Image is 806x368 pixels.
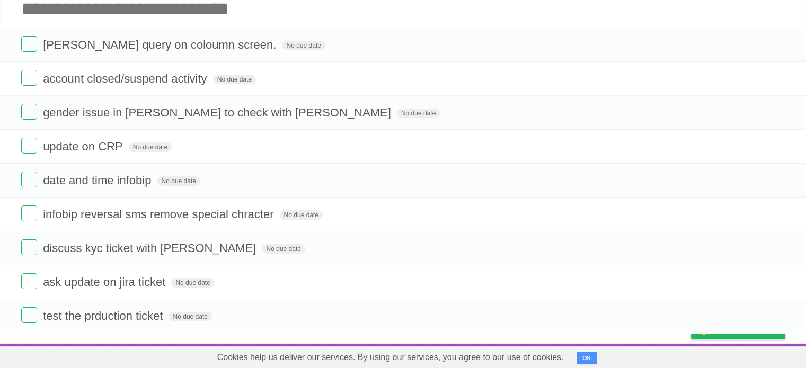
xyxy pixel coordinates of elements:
[280,210,323,220] span: No due date
[43,309,165,322] span: test the prduction ticket
[282,41,325,50] span: No due date
[43,208,276,221] span: infobip reversal sms remove special chracter
[43,140,125,153] span: update on CRP
[129,142,172,152] span: No due date
[21,205,37,221] label: Done
[262,244,305,254] span: No due date
[21,104,37,120] label: Done
[43,275,168,289] span: ask update on jira ticket
[713,320,780,339] span: Buy me a coffee
[43,241,259,255] span: discuss kyc ticket with [PERSON_NAME]
[43,38,279,51] span: [PERSON_NAME] query on coloumn screen.
[21,307,37,323] label: Done
[43,106,394,119] span: gender issue in [PERSON_NAME] to check with [PERSON_NAME]
[21,36,37,52] label: Done
[213,75,256,84] span: No due date
[157,176,200,186] span: No due date
[397,109,440,118] span: No due date
[43,174,154,187] span: date and time infobip
[21,138,37,154] label: Done
[21,70,37,86] label: Done
[577,352,597,364] button: OK
[207,347,574,368] span: Cookies help us deliver our services. By using our services, you agree to our use of cookies.
[21,239,37,255] label: Done
[21,172,37,187] label: Done
[169,312,211,321] span: No due date
[21,273,37,289] label: Done
[43,72,209,85] span: account closed/suspend activity
[171,278,214,288] span: No due date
